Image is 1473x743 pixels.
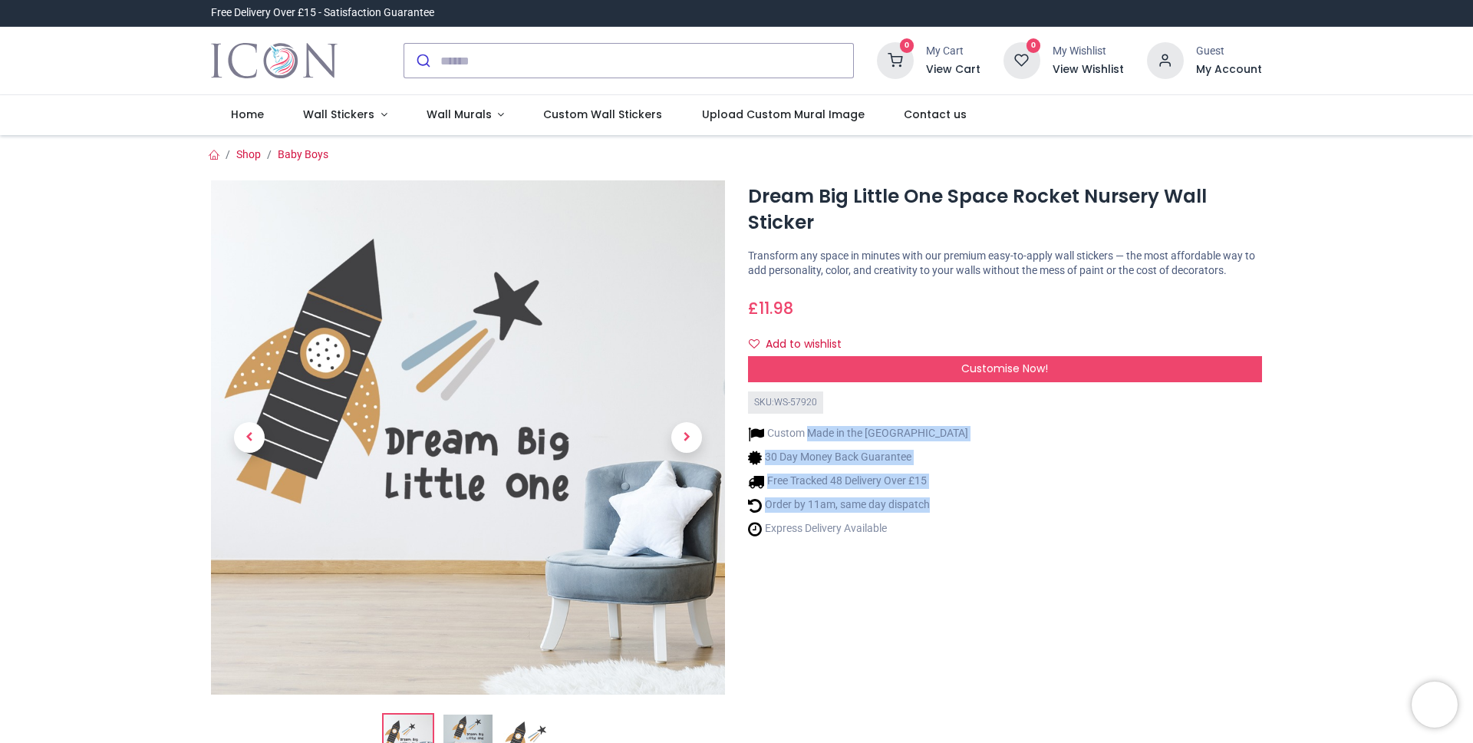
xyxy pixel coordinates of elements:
[748,426,968,442] li: Custom Made in the [GEOGRAPHIC_DATA]
[211,258,288,618] a: Previous
[1053,62,1124,78] a: View Wishlist
[543,107,662,122] span: Custom Wall Stickers
[702,107,865,122] span: Upload Custom Mural Image
[211,39,338,82] img: Icon Wall Stickers
[211,5,434,21] div: Free Delivery Over £15 - Satisfaction Guarantee
[1196,62,1262,78] a: My Account
[748,450,968,466] li: 30 Day Money Back Guarantee
[748,297,793,319] span: £
[303,107,374,122] span: Wall Stickers
[1003,54,1040,66] a: 0
[748,332,855,358] button: Add to wishlistAdd to wishlist
[278,148,328,160] a: Baby Boys
[904,107,967,122] span: Contact us
[900,38,914,53] sup: 0
[748,183,1262,236] h1: Dream Big Little One Space Rocket Nursery Wall Sticker
[211,180,725,695] img: Dream Big Little One Space Rocket Nursery Wall Sticker
[940,5,1262,21] iframe: Customer reviews powered by Trustpilot
[1196,44,1262,59] div: Guest
[211,39,338,82] a: Logo of Icon Wall Stickers
[1026,38,1041,53] sup: 0
[234,422,265,453] span: Previous
[1053,44,1124,59] div: My Wishlist
[671,422,702,453] span: Next
[748,391,823,414] div: SKU: WS-57920
[748,497,968,513] li: Order by 11am, same day dispatch
[1412,682,1458,728] iframe: Brevo live chat
[648,258,725,618] a: Next
[926,62,980,78] a: View Cart
[749,338,760,349] i: Add to wishlist
[283,95,407,135] a: Wall Stickers
[407,95,524,135] a: Wall Murals
[236,148,261,160] a: Shop
[961,361,1048,376] span: Customise Now!
[748,521,968,537] li: Express Delivery Available
[748,249,1262,279] p: Transform any space in minutes with our premium easy-to-apply wall stickers — the most affordable...
[427,107,492,122] span: Wall Murals
[404,44,440,78] button: Submit
[759,297,793,319] span: 11.98
[231,107,264,122] span: Home
[926,44,980,59] div: My Cart
[748,474,968,490] li: Free Tracked 48 Delivery Over £15
[877,54,914,66] a: 0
